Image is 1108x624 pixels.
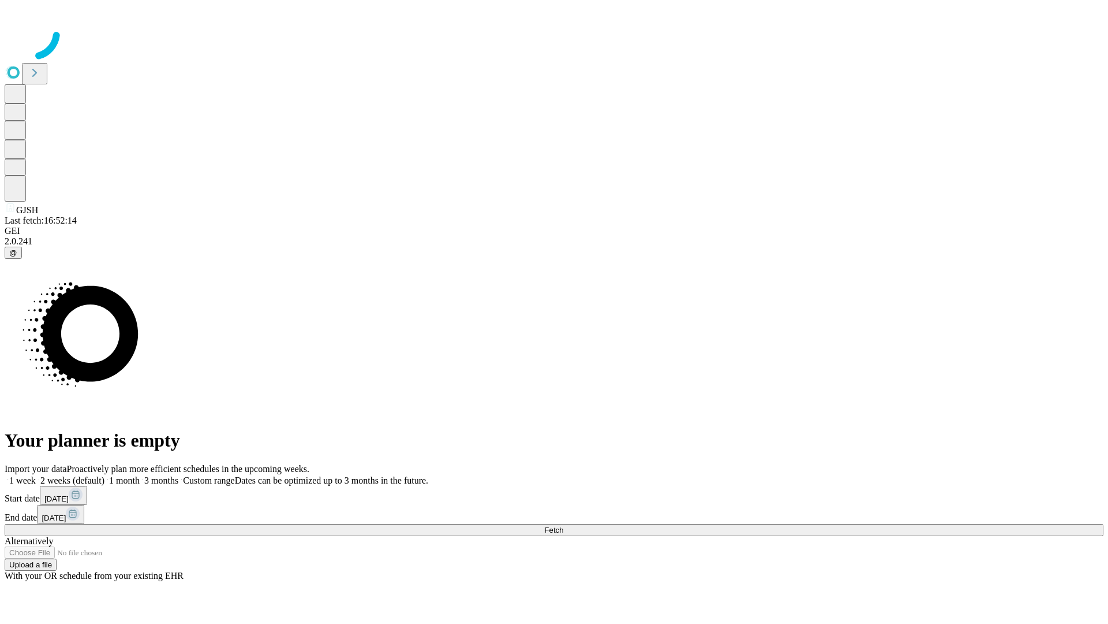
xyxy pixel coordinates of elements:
[544,526,563,534] span: Fetch
[42,514,66,522] span: [DATE]
[40,476,104,485] span: 2 weeks (default)
[67,464,309,474] span: Proactively plan more efficient schedules in the upcoming weeks.
[5,559,57,571] button: Upload a file
[9,248,17,257] span: @
[5,505,1103,524] div: End date
[5,536,53,546] span: Alternatively
[5,247,22,259] button: @
[5,571,184,581] span: With your OR schedule from your existing EHR
[40,486,87,505] button: [DATE]
[5,216,77,225] span: Last fetch: 16:52:14
[9,476,36,485] span: 1 week
[5,486,1103,505] div: Start date
[183,476,234,485] span: Custom range
[235,476,428,485] span: Dates can be optimized up to 3 months in the future.
[109,476,140,485] span: 1 month
[44,495,69,503] span: [DATE]
[144,476,178,485] span: 3 months
[16,205,38,215] span: GJSH
[5,226,1103,236] div: GEI
[5,524,1103,536] button: Fetch
[37,505,84,524] button: [DATE]
[5,236,1103,247] div: 2.0.241
[5,430,1103,451] h1: Your planner is empty
[5,464,67,474] span: Import your data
